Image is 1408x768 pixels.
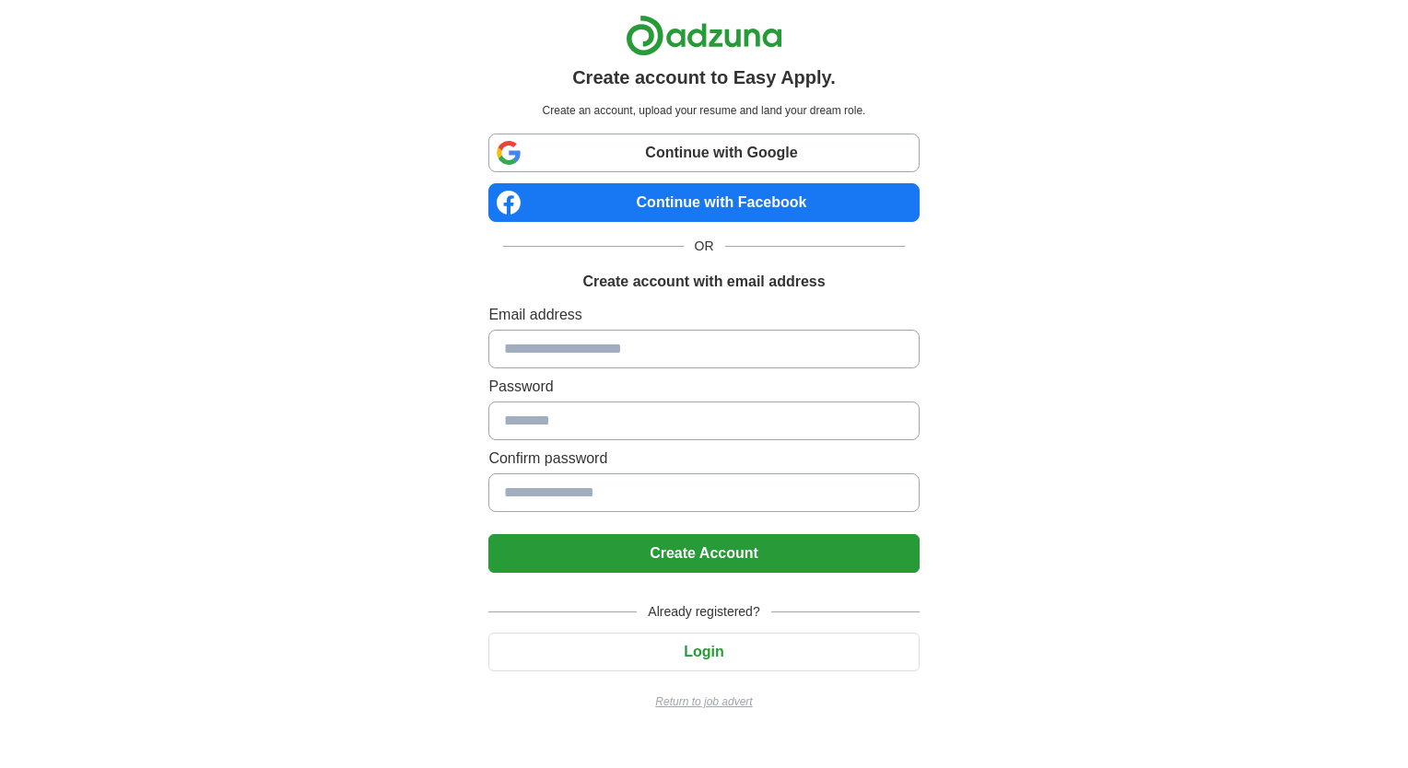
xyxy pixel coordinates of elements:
h1: Create account to Easy Apply. [572,64,836,91]
label: Confirm password [488,448,919,470]
a: Login [488,644,919,659]
h1: Create account with email address [582,271,825,293]
span: OR [684,237,725,256]
a: Continue with Google [488,134,919,172]
a: Return to job advert [488,693,919,710]
img: Adzuna logo [626,15,782,56]
button: Create Account [488,534,919,573]
a: Continue with Facebook [488,183,919,222]
p: Create an account, upload your resume and land your dream role. [492,102,915,119]
button: Login [488,633,919,671]
label: Email address [488,304,919,326]
label: Password [488,376,919,398]
span: Already registered? [637,602,770,622]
